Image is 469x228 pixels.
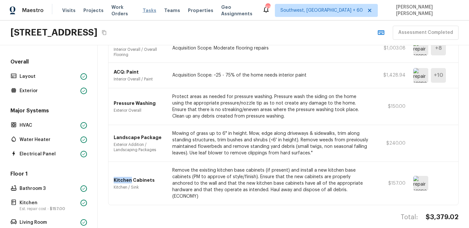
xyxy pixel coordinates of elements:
h4: Total: [401,213,418,221]
p: ACQ: Paint [114,69,164,75]
span: Geo Assignments [221,4,255,17]
p: Pressure Washing [114,100,164,107]
div: 410 [265,4,270,10]
h4: $3,379.02 [426,213,459,221]
p: Bathroom 3 [20,185,78,192]
p: Water Heater [20,136,78,143]
p: Exterior [20,88,78,94]
p: Mowing of grass up to 6" in height. Mow, edge along driveways & sidewalks, trim along standing st... [172,130,368,156]
p: Kitchen [20,200,78,206]
p: Exterior Addition / Landscaping Packages [114,142,164,152]
span: Southwest, [GEOGRAPHIC_DATA] + 60 [280,7,363,14]
img: repair scope asset [413,68,428,83]
p: Est. repair cost - [20,206,78,211]
img: repair scope asset [413,176,428,191]
p: Landscape Package [114,134,164,141]
span: [PERSON_NAME] [PERSON_NAME] [393,4,459,17]
p: Exterior Overall [114,108,164,113]
p: Interior Overall / Overall Flooring [114,47,164,57]
p: Acquisition Scope: Moderate flooring repairs [172,45,368,51]
h5: Floor 1 [9,170,88,179]
p: $1,428.94 [376,72,405,78]
span: Visits [62,7,76,14]
p: Living Room [20,219,78,226]
img: repair scope asset [413,41,428,55]
h5: Major Systems [9,107,88,116]
h5: + 10 [434,72,443,79]
p: Electrical Panel [20,151,78,157]
span: Teams [164,7,180,14]
p: Interior Overall / Paint [114,77,164,82]
p: Kitchen / Sink [114,185,164,190]
span: $157.00 [50,207,65,211]
span: Properties [188,7,213,14]
p: Acquisition Scope: ~25 - 75% of the home needs interior paint [172,72,368,78]
p: Protect areas as needed for pressure washing. Pressure wash the siding on the home using the appr... [172,93,368,120]
span: Projects [83,7,104,14]
p: Kitchen Cabinets [114,177,164,183]
h5: + 8 [435,45,442,52]
span: Maestro [22,7,44,14]
span: Work Orders [111,4,135,17]
p: HVAC [20,122,78,129]
span: Tasks [143,8,156,13]
h2: [STREET_ADDRESS] [10,27,97,38]
button: Copy Address [100,28,108,37]
p: $1,003.08 [376,45,405,51]
p: $150.00 [376,103,405,110]
p: $157.00 [376,180,405,187]
p: $240.00 [376,140,405,147]
p: Remove the existing kitchen base cabinets (if present) and install a new kitchen base cabinets (P... [172,167,368,200]
h5: Overall [9,58,88,67]
p: Layout [20,73,78,80]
